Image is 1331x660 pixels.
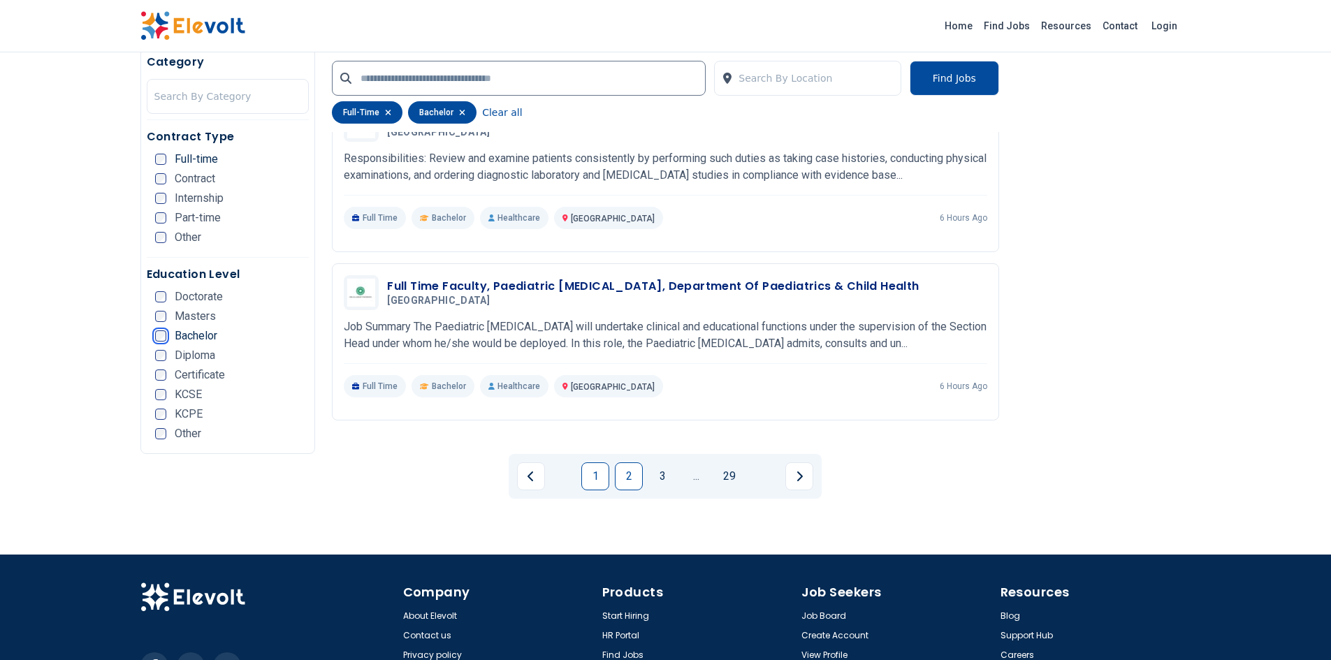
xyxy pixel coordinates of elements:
[1035,15,1097,37] a: Resources
[387,295,490,307] span: [GEOGRAPHIC_DATA]
[480,375,548,397] p: Healthcare
[581,462,609,490] a: Page 1 is your current page
[939,15,978,37] a: Home
[155,291,166,302] input: Doctorate
[387,126,490,139] span: [GEOGRAPHIC_DATA]
[344,275,987,397] a: Aga khan UniversityFull Time Faculty, Paediatric [MEDICAL_DATA], Department Of Paediatrics & Chil...
[408,101,477,124] div: bachelor
[347,279,375,307] img: Aga khan University
[344,107,987,229] a: Aga khan UniversityMedical Officer, Outreach Clinic [GEOGRAPHIC_DATA][GEOGRAPHIC_DATA]Responsibil...
[155,428,166,439] input: Other
[387,278,919,295] h3: Full Time Faculty, Paediatric [MEDICAL_DATA], Department Of Paediatrics & Child Health
[175,173,215,184] span: Contract
[140,11,245,41] img: Elevolt
[432,381,466,392] span: Bachelor
[1001,582,1191,602] h4: Resources
[517,462,545,490] a: Previous page
[155,330,166,342] input: Bachelor
[155,350,166,361] input: Diploma
[615,462,643,490] a: Page 2
[482,101,522,124] button: Clear all
[175,330,217,342] span: Bachelor
[403,630,451,641] a: Contact us
[602,582,793,602] h4: Products
[175,212,221,223] span: Part-time
[940,212,987,223] p: 6 hours ago
[175,369,225,381] span: Certificate
[155,154,166,165] input: Full-time
[978,15,1035,37] a: Find Jobs
[155,369,166,381] input: Certificate
[155,173,166,184] input: Contract
[147,54,310,71] h5: Category
[1001,630,1053,641] a: Support Hub
[801,582,992,602] h4: Job Seekers
[175,232,201,243] span: Other
[403,582,594,602] h4: Company
[801,630,868,641] a: Create Account
[571,382,655,392] span: [GEOGRAPHIC_DATA]
[432,212,466,223] span: Bachelor
[155,232,166,243] input: Other
[175,311,216,322] span: Masters
[1143,12,1186,40] a: Login
[155,409,166,420] input: KCPE
[344,318,987,352] p: Job Summary The Paediatric [MEDICAL_DATA] will undertake clinical and educational functions under...
[175,428,201,439] span: Other
[648,462,676,490] a: Page 3
[344,150,987,184] p: Responsibilities: Review and examine patients consistently by performing such duties as taking ca...
[175,193,224,204] span: Internship
[602,630,639,641] a: HR Portal
[1097,15,1143,37] a: Contact
[175,154,218,165] span: Full-time
[175,389,202,400] span: KCSE
[140,582,245,612] img: Elevolt
[332,101,402,124] div: full-time
[715,462,743,490] a: Page 29
[344,375,406,397] p: Full Time
[403,610,457,622] a: About Elevolt
[682,462,710,490] a: Jump forward
[155,193,166,204] input: Internship
[517,462,813,490] ul: Pagination
[910,61,999,96] button: Find Jobs
[344,207,406,229] p: Full Time
[155,212,166,223] input: Part-time
[571,214,655,223] span: [GEOGRAPHIC_DATA]
[480,207,548,229] p: Healthcare
[785,462,813,490] a: Next page
[147,266,310,283] h5: Education Level
[602,610,649,622] a: Start Hiring
[940,381,987,392] p: 6 hours ago
[175,409,203,420] span: KCPE
[175,350,215,361] span: Diploma
[1261,593,1331,660] iframe: Chat Widget
[155,389,166,400] input: KCSE
[801,610,846,622] a: Job Board
[175,291,223,302] span: Doctorate
[155,311,166,322] input: Masters
[147,129,310,145] h5: Contract Type
[1001,610,1020,622] a: Blog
